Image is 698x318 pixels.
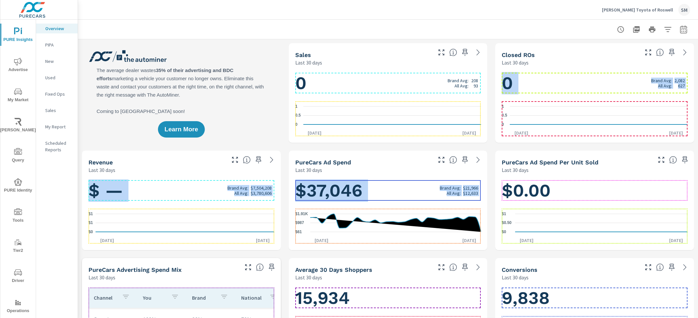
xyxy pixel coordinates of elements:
[88,221,93,225] text: $1
[295,113,301,118] text: 0.5
[45,42,72,48] p: PIPA
[36,105,78,115] div: Sales
[45,58,72,65] p: New
[502,266,537,273] h5: Conversions
[310,237,333,244] p: [DATE]
[295,166,322,174] p: Last 30 days
[502,122,504,127] text: 0
[678,83,685,88] p: 627
[656,48,664,56] span: Number of Repair Orders Closed by the selected dealership group over the selected time range. [So...
[36,73,78,83] div: Used
[440,185,461,191] p: Brand Avg:
[295,221,304,225] text: $987
[502,51,535,58] h5: Closed ROs
[36,138,78,155] div: Scheduled Reports
[230,155,240,165] button: Make Fullscreen
[678,4,690,16] div: SM
[36,24,78,33] div: Overview
[36,122,78,132] div: My Report
[295,51,311,58] h5: Sales
[256,263,264,271] span: This table looks at how you compare to the amount of budget you spend per channel as opposed to y...
[656,263,664,271] span: The number of dealer-specified goals completed by a visitor. [Source: This data is provided by th...
[2,28,34,44] span: PURE Insights
[88,159,113,166] h5: Revenue
[36,89,78,99] div: Fixed Ops
[502,72,688,94] h1: 0
[667,47,677,58] span: Save this to your personalized report
[473,262,483,272] a: See more details in report
[88,179,274,202] h1: $ —
[234,191,248,196] p: All Avg:
[502,104,504,109] text: 1
[45,123,72,130] p: My Report
[295,179,481,202] h1: $37,046
[88,266,182,273] h5: PureCars Advertising Spend Mix
[295,266,372,273] h5: Average 30 Days Shoppers
[510,130,533,136] p: [DATE]
[502,230,506,234] text: $0
[502,59,529,66] p: Last 30 days
[449,156,457,164] span: Total cost of media for all PureCars channels for the selected dealership group over the selected...
[473,47,483,58] a: See more details in report
[295,159,351,166] h5: PureCars Ad Spend
[251,237,274,244] p: [DATE]
[295,104,298,109] text: 1
[2,88,34,104] span: My Market
[2,238,34,254] span: Tier2
[295,273,322,281] p: Last 30 days
[460,262,470,272] span: Save this to your personalized report
[295,59,322,66] p: Last 30 days
[651,78,672,83] p: Brand Avg:
[2,178,34,194] span: PURE Identity
[669,156,677,164] span: Average cost of advertising per each vehicle sold at the dealer over the selected date range. The...
[665,130,688,136] p: [DATE]
[502,179,688,202] h1: $0.00
[658,83,672,88] p: All Avg:
[643,262,653,272] button: Make Fullscreen
[661,23,674,36] button: Apply Filters
[158,121,204,138] button: Learn More
[502,159,598,166] h5: PureCars Ad Spend Per Unit Sold
[515,237,538,244] p: [DATE]
[474,83,478,88] p: 93
[447,191,461,196] p: All Avg:
[502,221,512,225] text: $0.50
[460,47,470,58] span: Save this to your personalized report
[677,23,690,36] button: Select Date Range
[94,294,117,301] p: Channel
[295,230,302,234] text: $61
[502,113,507,118] text: 0.5
[448,78,469,83] p: Brand Avg:
[2,118,34,134] span: [PERSON_NAME]
[192,294,215,301] p: Brand
[2,269,34,285] span: Driver
[243,156,251,164] span: Total sales revenue over the selected date range. [Source: This data is sourced from the dealer’s...
[665,237,688,244] p: [DATE]
[295,212,308,216] text: $1.91K
[251,191,272,196] p: $3,780,606
[2,299,34,315] span: Operations
[502,287,688,309] h1: 9,838
[36,56,78,66] div: New
[463,185,478,191] p: $21,966
[502,212,506,216] text: $1
[646,23,659,36] button: Print Report
[680,262,690,272] a: See more details in report
[45,140,72,153] p: Scheduled Reports
[473,155,483,165] a: See more details in report
[45,25,72,32] p: Overview
[458,130,481,136] p: [DATE]
[680,47,690,58] a: See more details in report
[295,122,298,127] text: 0
[251,185,272,191] p: $7,504,208
[165,126,198,132] span: Learn More
[295,72,481,94] h1: 0
[630,23,643,36] button: "Export Report to PDF"
[295,287,481,309] h1: 15,934
[88,166,115,174] p: Last 30 days
[2,208,34,224] span: Tools
[463,191,478,196] p: $12,633
[36,40,78,50] div: PIPA
[303,130,326,136] p: [DATE]
[88,230,93,234] text: $0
